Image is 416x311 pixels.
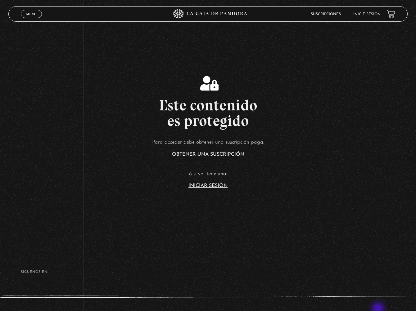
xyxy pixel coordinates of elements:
a: Suscripciones [311,12,341,16]
a: Iniciar Sesión [188,183,228,188]
a: Inicie sesión [353,12,381,16]
a: View your shopping cart [387,10,395,18]
span: Menu [26,12,36,16]
span: Cerrar [24,17,39,22]
a: Obtener una suscripción [172,152,244,157]
h4: SÍguenos en: [21,270,395,274]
